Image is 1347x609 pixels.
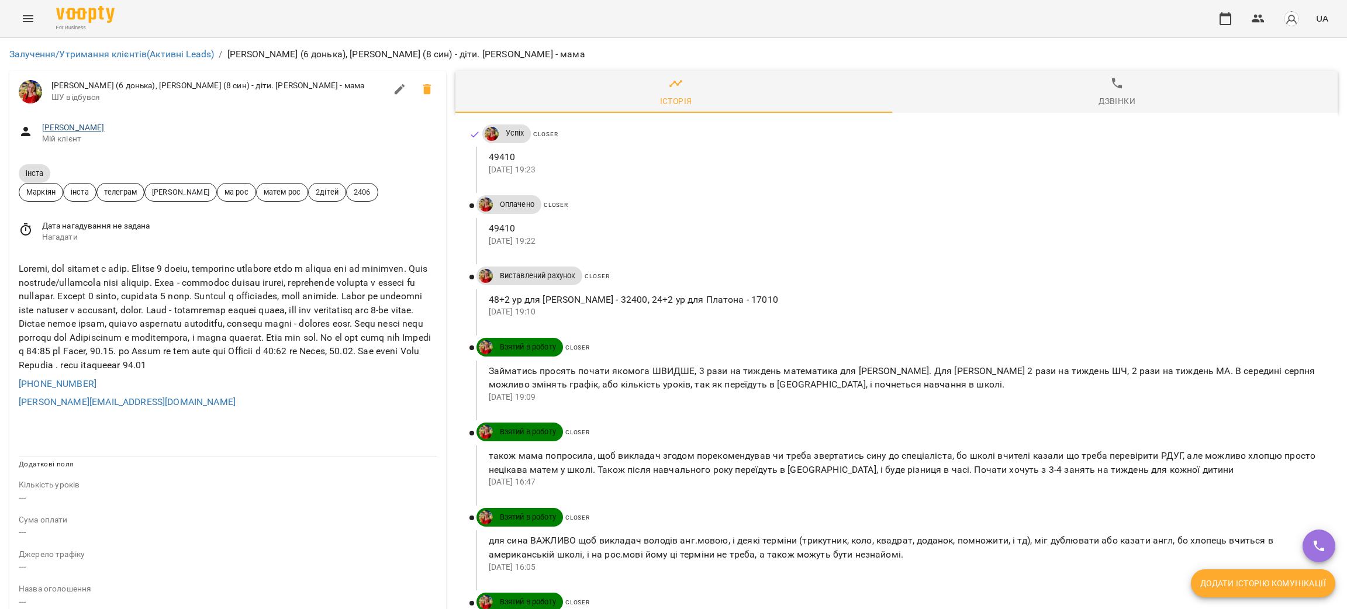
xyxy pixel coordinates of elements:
p: 49410 [489,222,1319,236]
a: ДТ УКР\РОС Абасова Сабіна https://us06web.zoom.us/j/84886035086 [476,595,493,609]
span: ШУ відбувся [51,92,386,103]
span: Оплачено [493,199,541,210]
img: ДТ УКР\РОС Абасова Сабіна https://us06web.zoom.us/j/84886035086 [479,340,493,354]
a: ДТ УКР\РОС Абасова Сабіна https://us06web.zoom.us/j/84886035086 [476,510,493,524]
button: UA [1311,8,1333,29]
div: Історія [660,94,692,108]
p: для сина ВАЖЛИВО щоб викладач володів анг.мовою, і деякі терміни (трикутник, коло, квадрат, додан... [489,534,1319,561]
a: ДТ УКР\РОС Абасова Сабіна https://us06web.zoom.us/j/84886035086 [476,269,493,283]
p: Займатись просять почати якомога ШВИДШЕ, 3 рази на тиждень математика для [PERSON_NAME]. Для [PER... [489,364,1319,392]
span: Дата нагадування не задана [42,220,437,232]
img: ДТ УКР\РОС Абасова Сабіна https://us06web.zoom.us/j/84886035086 [479,198,493,212]
span: Мій клієнт [42,133,437,145]
nav: breadcrumb [9,47,1338,61]
span: Успіх [499,128,531,139]
img: ДТ УКР\РОС Абасова Сабіна https://us06web.zoom.us/j/84886035086 [479,269,493,283]
span: 2406 [347,186,378,198]
div: Loremi, dol sitamet c adip. Elitse 9 doeiu, temporinc utlabore etdo m aliqua eni ad minimven. Qui... [16,259,439,375]
p: [DATE] 19:10 [489,306,1319,318]
span: [PERSON_NAME] (6 донька), [PERSON_NAME] (8 син) - діти. [PERSON_NAME] - мама [51,80,386,92]
span: UA [1316,12,1328,25]
img: avatar_s.png [1283,11,1300,27]
img: Voopty Logo [56,6,115,23]
a: [PERSON_NAME][EMAIL_ADDRESS][DOMAIN_NAME] [19,396,236,407]
span: телеграм [97,186,144,198]
span: Closer [565,429,590,435]
p: [DATE] 16:47 [489,476,1319,488]
span: інста [64,186,96,198]
p: [DATE] 16:05 [489,562,1319,573]
span: інста [19,168,50,178]
button: Menu [14,5,42,33]
li: / [219,47,222,61]
span: Взятий в роботу [493,427,563,437]
span: Нагадати [42,231,437,243]
span: Closer [544,202,568,208]
span: For Business [56,24,115,32]
span: Взятий в роботу [493,597,563,607]
p: --- [19,491,437,505]
span: ма рос [217,186,255,198]
img: ДТ УКР\РОС Абасова Сабіна https://us06web.zoom.us/j/84886035086 [479,510,493,524]
span: Closer [533,131,558,137]
p: --- [19,595,437,609]
span: Взятий в роботу [493,342,563,352]
span: Closer [565,344,590,351]
span: матем рос [257,186,308,198]
img: ДТ УКР\РОС Абасова Сабіна https://us06web.zoom.us/j/84886035086 [485,127,499,141]
span: 2дітей [309,186,346,198]
p: --- [19,525,437,539]
p: --- [19,560,437,574]
a: Залучення/Утримання клієнтів(Активні Leads) [9,49,214,60]
img: ДТ УКР\РОС Абасова Сабіна https://us06web.zoom.us/j/84886035086 [19,80,42,103]
span: Маркіян [19,186,63,198]
img: ДТ УКР\РОС Абасова Сабіна https://us06web.zoom.us/j/84886035086 [479,595,493,609]
p: [DATE] 19:09 [489,392,1319,403]
span: Взятий в роботу [493,512,563,523]
span: Додаткові поля [19,460,74,468]
p: field-description [19,583,437,595]
p: 48+2 ур для [PERSON_NAME] - 32400, 24+2 ур для Платона - 17010 [489,293,1319,307]
span: Додати історію комунікації [1200,576,1326,590]
p: також мама попросила, щоб викладач згодом порекомендував чи треба звертатись сину до спеціаліста,... [489,449,1319,476]
a: ДТ УКР\РОС Абасова Сабіна https://us06web.zoom.us/j/84886035086 [476,198,493,212]
p: 49410 [489,150,1319,164]
p: [DATE] 19:22 [489,236,1319,247]
span: Closer [585,273,609,279]
p: [DATE] 19:23 [489,164,1319,176]
img: ДТ УКР\РОС Абасова Сабіна https://us06web.zoom.us/j/84886035086 [479,425,493,439]
p: field-description [19,479,437,491]
p: field-description [19,549,437,560]
a: ДТ УКР\РОС Абасова Сабіна https://us06web.zoom.us/j/84886035086 [476,340,493,354]
a: [PERSON_NAME] [42,123,105,132]
button: Додати історію комунікації [1191,569,1335,597]
a: ДТ УКР\РОС Абасова Сабіна https://us06web.zoom.us/j/84886035086 [482,127,499,141]
p: field-description [19,514,437,526]
span: Виставлений рахунок [493,271,583,281]
p: [PERSON_NAME] (6 донька), [PERSON_NAME] (8 син) - діти. [PERSON_NAME] - мама [227,47,585,61]
a: ДТ УКР\РОС Абасова Сабіна https://us06web.zoom.us/j/84886035086 [476,425,493,439]
span: Closer [565,599,590,605]
span: Closer [565,514,590,521]
a: [PHONE_NUMBER] [19,378,96,389]
div: Дзвінки [1099,94,1135,108]
span: [PERSON_NAME] [145,186,216,198]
